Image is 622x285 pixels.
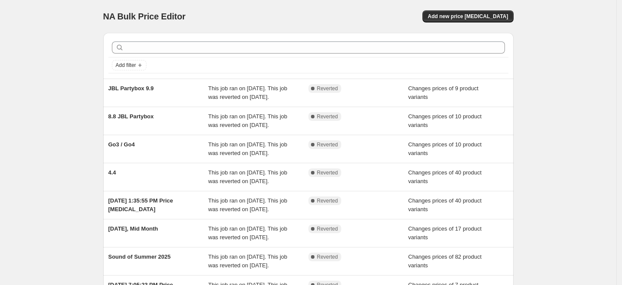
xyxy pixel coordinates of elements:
span: Changes prices of 40 product variants [408,197,482,212]
span: JBL Partybox 9.9 [108,85,154,92]
span: Changes prices of 17 product variants [408,225,482,241]
span: Sound of Summer 2025 [108,253,171,260]
span: This job ran on [DATE]. This job was reverted on [DATE]. [208,113,287,128]
span: Changes prices of 10 product variants [408,141,482,156]
span: Changes prices of 82 product variants [408,253,482,269]
span: This job ran on [DATE]. This job was reverted on [DATE]. [208,169,287,184]
span: Reverted [317,253,338,260]
span: Reverted [317,113,338,120]
span: Reverted [317,141,338,148]
span: Changes prices of 9 product variants [408,85,479,100]
button: Add filter [112,60,146,70]
span: Reverted [317,85,338,92]
span: This job ran on [DATE]. This job was reverted on [DATE]. [208,197,287,212]
span: NA Bulk Price Editor [103,12,186,21]
span: This job ran on [DATE]. This job was reverted on [DATE]. [208,225,287,241]
span: Reverted [317,169,338,176]
span: Reverted [317,197,338,204]
span: Add new price [MEDICAL_DATA] [428,13,508,20]
span: Changes prices of 10 product variants [408,113,482,128]
span: This job ran on [DATE]. This job was reverted on [DATE]. [208,85,287,100]
span: Add filter [116,62,136,69]
span: 8.8 JBL Partybox [108,113,154,120]
span: 4.4 [108,169,116,176]
span: [DATE] 1:35:55 PM Price [MEDICAL_DATA] [108,197,173,212]
span: Changes prices of 40 product variants [408,169,482,184]
span: This job ran on [DATE]. This job was reverted on [DATE]. [208,253,287,269]
span: This job ran on [DATE]. This job was reverted on [DATE]. [208,141,287,156]
button: Add new price [MEDICAL_DATA] [422,10,513,22]
span: Go3 / Go4 [108,141,135,148]
span: Reverted [317,225,338,232]
span: [DATE], Mid Month [108,225,158,232]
